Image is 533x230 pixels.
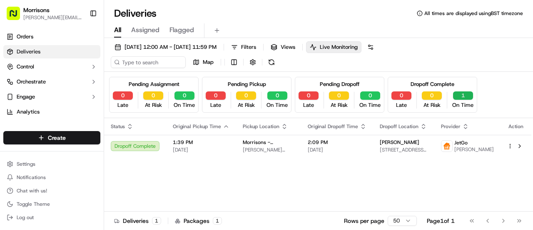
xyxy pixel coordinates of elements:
[344,217,384,225] p: Rows per page
[427,217,455,225] div: Page 1 of 1
[391,91,411,100] button: 0
[174,91,194,100] button: 0
[117,101,128,109] span: Late
[266,101,288,109] span: On Time
[109,77,199,113] div: Pending Assignment0Late0At Risk0On Time
[17,121,64,129] span: Knowledge Base
[396,101,407,109] span: Late
[23,6,50,14] button: Morrisons
[8,33,152,46] p: Welcome 👋
[8,79,23,94] img: 1736555255976-a54dd68f-1ca7-489b-9aae-adbdc363a1c4
[453,91,473,100] button: 1
[129,81,179,88] div: Pending Assignment
[5,117,67,132] a: 📗Knowledge Base
[295,77,384,113] div: Pending Dropoff0Late0At Risk0On Time
[3,172,100,183] button: Notifications
[507,123,525,130] div: Action
[3,198,100,210] button: Toggle Theme
[308,139,366,146] span: 2:09 PM
[331,101,348,109] span: At Risk
[28,88,105,94] div: We're available if you need us!
[22,53,150,62] input: Got a question? Start typing here...
[266,56,277,68] button: Refresh
[3,212,100,223] button: Log out
[3,45,100,58] a: Deliveries
[3,131,100,144] button: Create
[17,78,46,86] span: Orchestrate
[3,105,100,119] a: Analytics
[17,214,34,221] span: Log out
[169,25,194,35] span: Flagged
[8,121,15,128] div: 📗
[8,8,25,25] img: Nash
[114,217,161,225] div: Deliveries
[175,217,222,225] div: Packages
[17,174,46,181] span: Notifications
[238,101,255,109] span: At Risk
[210,101,221,109] span: Late
[113,91,133,100] button: 0
[83,141,101,147] span: Pylon
[48,134,66,142] span: Create
[380,147,428,153] span: [STREET_ADDRESS][PERSON_NAME]
[70,121,77,128] div: 💻
[79,121,134,129] span: API Documentation
[206,91,226,100] button: 0
[173,139,229,146] span: 1:39 PM
[243,123,279,130] span: Pickup Location
[3,60,100,73] button: Control
[114,7,157,20] h1: Deliveries
[3,75,100,88] button: Orchestrate
[114,25,121,35] span: All
[320,81,359,88] div: Pending Dropoff
[308,147,366,153] span: [DATE]
[17,63,34,71] span: Control
[359,101,381,109] span: On Time
[441,123,461,130] span: Provider
[422,91,442,100] button: 0
[111,56,186,68] input: Type to search
[329,91,349,100] button: 0
[17,93,35,101] span: Engage
[143,91,163,100] button: 0
[303,101,314,109] span: Late
[67,117,137,132] a: 💻API Documentation
[236,91,256,100] button: 0
[423,101,441,109] span: At Risk
[145,101,162,109] span: At Risk
[454,139,468,146] span: JetGo
[411,81,454,88] div: Dropoff Complete
[3,30,100,43] a: Orders
[17,33,33,40] span: Orders
[203,58,214,66] span: Map
[3,158,100,170] button: Settings
[174,101,195,109] span: On Time
[111,41,220,53] button: [DATE] 12:00 AM - [DATE] 11:59 PM
[454,146,494,153] span: [PERSON_NAME]
[213,217,222,225] div: 1
[17,48,40,56] span: Deliveries
[202,77,291,113] div: Pending Pickup0Late0At Risk0On Time
[267,91,287,100] button: 0
[111,123,125,130] span: Status
[17,187,47,194] span: Chat with us!
[3,90,100,104] button: Engage
[189,56,217,68] button: Map
[17,161,35,167] span: Settings
[281,43,295,51] span: Views
[243,139,294,146] span: Morrisons - [GEOGRAPHIC_DATA]
[23,14,83,21] span: [PERSON_NAME][EMAIL_ADDRESS][PERSON_NAME][DOMAIN_NAME]
[142,82,152,92] button: Start new chat
[125,43,217,51] span: [DATE] 12:00 AM - [DATE] 11:59 PM
[17,201,50,207] span: Toggle Theme
[241,43,256,51] span: Filters
[228,81,266,88] div: Pending Pickup
[3,185,100,197] button: Chat with us!
[17,108,40,116] span: Analytics
[308,123,358,130] span: Original Dropoff Time
[152,217,161,225] div: 1
[59,141,101,147] a: Powered byPylon
[173,123,221,130] span: Original Pickup Time
[267,41,299,53] button: Views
